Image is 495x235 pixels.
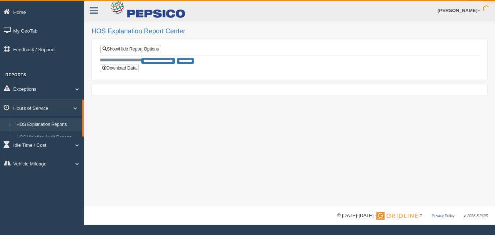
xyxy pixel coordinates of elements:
[432,214,454,218] a: Privacy Policy
[92,28,488,35] h2: HOS Explanation Report Center
[13,131,82,144] a: HOS Violation Audit Reports
[464,214,488,218] span: v. 2025.5.2403
[337,212,488,220] div: © [DATE]-[DATE] - ™
[13,118,82,131] a: HOS Explanation Reports
[100,64,139,72] button: Download Data
[100,45,161,53] a: Show/Hide Report Options
[376,212,418,220] img: Gridline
